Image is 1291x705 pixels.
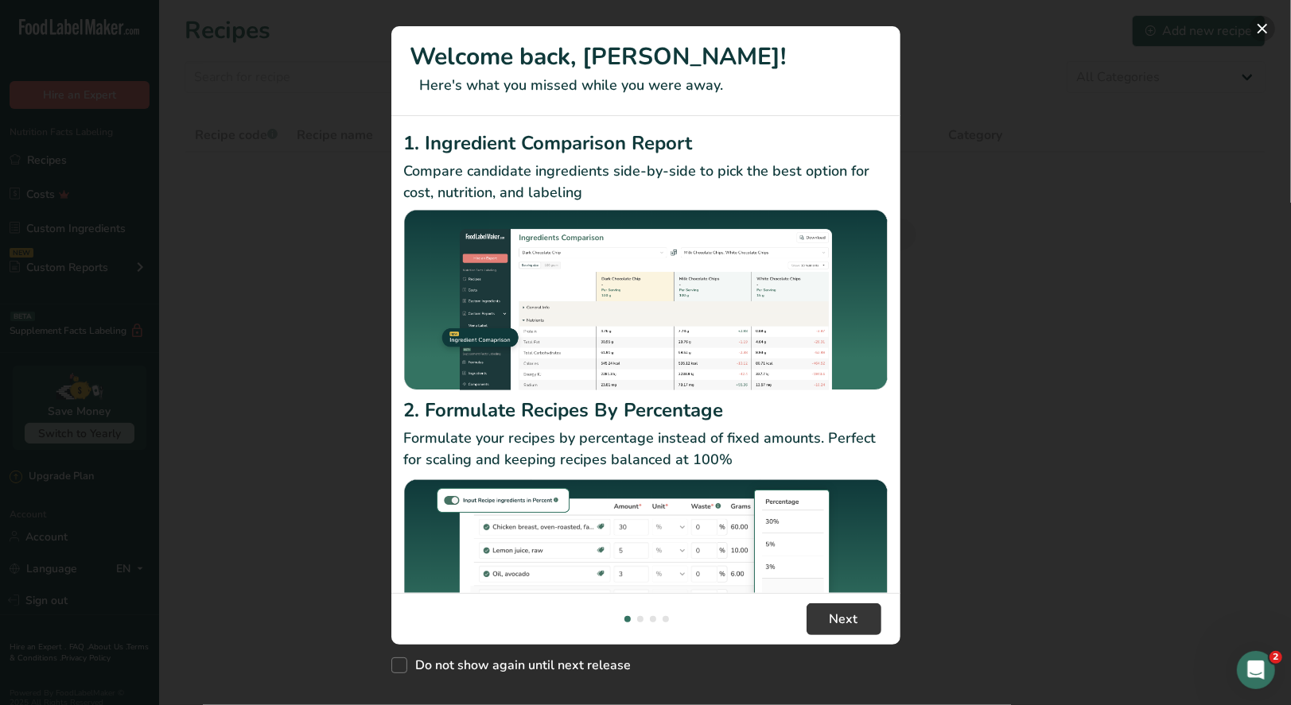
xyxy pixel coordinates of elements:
p: Formulate your recipes by percentage instead of fixed amounts. Perfect for scaling and keeping re... [404,428,888,471]
span: 2 [1270,651,1282,664]
button: Next [807,603,881,635]
img: Formulate Recipes By Percentage [404,477,888,668]
span: Next [830,610,858,629]
iframe: Intercom live chat [1237,651,1275,689]
span: Do not show again until next release [407,657,632,673]
h2: 2. Formulate Recipes By Percentage [404,396,888,424]
h2: 1. Ingredient Comparison Report [404,129,888,157]
p: Compare candidate ingredients side-by-side to pick the best option for cost, nutrition, and labeling [404,161,888,203]
h1: Welcome back, [PERSON_NAME]! [410,39,881,75]
img: Ingredient Comparison Report [404,210,888,390]
p: Here's what you missed while you were away. [410,75,881,96]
